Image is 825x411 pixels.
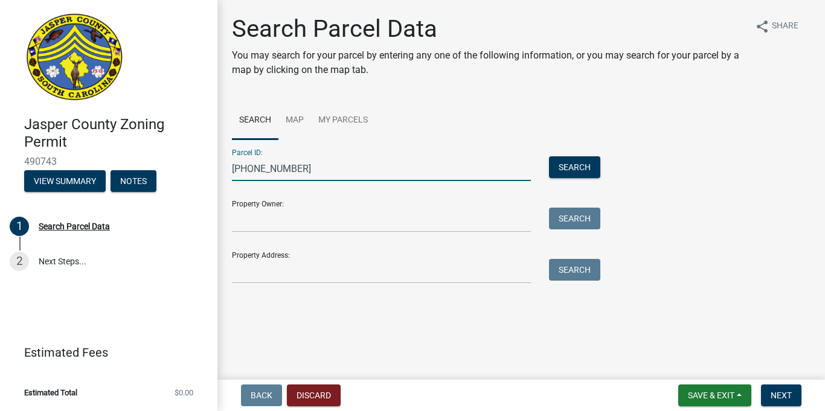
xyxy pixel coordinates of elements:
[755,19,769,34] i: share
[549,156,600,178] button: Search
[232,48,745,77] p: You may search for your parcel by entering any one of the following information, or you may searc...
[10,252,29,271] div: 2
[287,384,341,406] button: Discard
[278,101,311,140] a: Map
[772,19,798,34] span: Share
[688,390,734,400] span: Save & Exit
[251,390,272,400] span: Back
[232,14,745,43] h1: Search Parcel Data
[24,177,106,186] wm-modal-confirm: Summary
[549,259,600,281] button: Search
[24,13,125,103] img: Jasper County, South Carolina
[771,390,792,400] span: Next
[10,217,29,236] div: 1
[24,116,208,151] h4: Jasper County Zoning Permit
[24,170,106,192] button: View Summary
[111,177,156,186] wm-modal-confirm: Notes
[241,384,282,406] button: Back
[10,340,198,365] a: Estimated Fees
[745,14,808,38] button: shareShare
[175,389,193,397] span: $0.00
[39,222,110,231] div: Search Parcel Data
[678,384,751,406] button: Save & Exit
[549,208,600,229] button: Search
[232,101,278,140] a: Search
[24,389,77,397] span: Estimated Total
[24,156,193,167] span: 490743
[111,170,156,192] button: Notes
[311,101,375,140] a: My Parcels
[761,384,801,406] button: Next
